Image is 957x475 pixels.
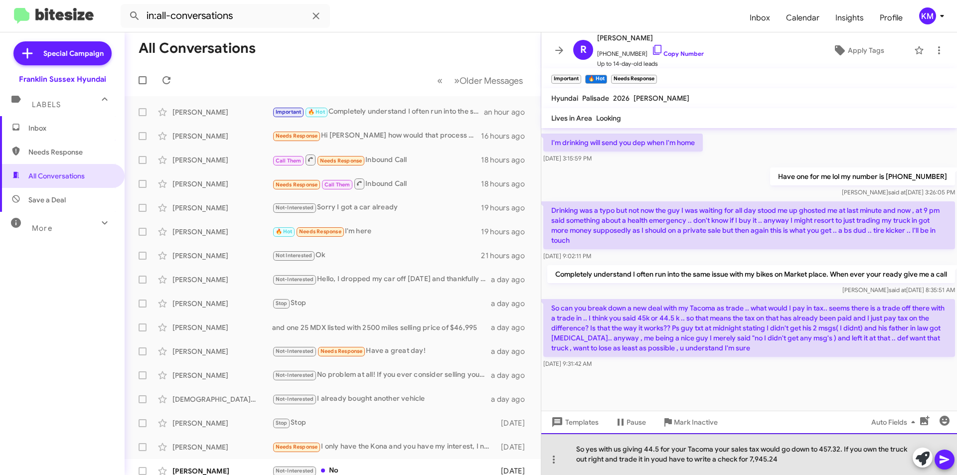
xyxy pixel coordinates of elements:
[172,394,272,404] div: [DEMOGRAPHIC_DATA][PERSON_NAME]
[551,94,578,103] span: Hyundai
[172,442,272,452] div: [PERSON_NAME]
[172,370,272,380] div: [PERSON_NAME]
[324,181,350,188] span: Call Them
[13,41,112,65] a: Special Campaign
[299,228,341,235] span: Needs Response
[272,393,491,405] div: I already bought another vehicle
[32,100,61,109] span: Labels
[596,114,621,123] span: Looking
[276,252,313,259] span: Not Interested
[547,265,955,283] p: Completely understand I often run into the same issue with my bikes on Market place. When ever yo...
[496,442,533,452] div: [DATE]
[770,167,955,185] p: Have one for me lol my number is [PHONE_NUMBER]
[276,204,314,211] span: Not-Interested
[491,370,533,380] div: a day ago
[491,346,533,356] div: a day ago
[431,70,449,91] button: Previous
[541,413,607,431] button: Templates
[28,123,113,133] span: Inbox
[28,195,66,205] span: Save a Deal
[32,224,52,233] span: More
[496,418,533,428] div: [DATE]
[607,413,654,431] button: Pause
[172,203,272,213] div: [PERSON_NAME]
[276,133,318,139] span: Needs Response
[272,250,481,261] div: Ok
[481,227,533,237] div: 19 hours ago
[276,109,302,115] span: Important
[491,394,533,404] div: a day ago
[674,413,718,431] span: Mark Inactive
[481,179,533,189] div: 18 hours ago
[276,444,318,450] span: Needs Response
[272,226,481,237] div: I'm here
[481,203,533,213] div: 19 hours ago
[543,134,703,152] p: I'm drinking will send you dep when I'm home
[28,147,113,157] span: Needs Response
[460,75,523,86] span: Older Messages
[742,3,778,32] a: Inbox
[842,188,955,196] span: [PERSON_NAME] [DATE] 3:26:05 PM
[172,275,272,285] div: [PERSON_NAME]
[276,300,288,307] span: Stop
[172,251,272,261] div: [PERSON_NAME]
[627,413,646,431] span: Pause
[491,275,533,285] div: a day ago
[320,348,363,354] span: Needs Response
[276,396,314,402] span: Not-Interested
[863,413,927,431] button: Auto Fields
[842,286,955,294] span: [PERSON_NAME] [DATE] 8:35:51 AM
[272,202,481,213] div: Sorry I got a car already
[448,70,529,91] button: Next
[872,3,911,32] a: Profile
[308,109,325,115] span: 🔥 Hot
[272,417,496,429] div: Stop
[276,468,314,474] span: Not-Interested
[276,158,302,164] span: Call Them
[827,3,872,32] a: Insights
[778,3,827,32] span: Calendar
[172,346,272,356] div: [PERSON_NAME]
[172,131,272,141] div: [PERSON_NAME]
[541,433,957,475] div: So yes with us giving 44.5 for your Tacoma your sales tax would go down to 457.32. If you own the...
[871,413,919,431] span: Auto Fields
[19,74,106,84] div: Franklin Sussex Hyundai
[543,299,955,357] p: So can you break down a new deal with my Tacoma as trade .. what would I pay in tax.. seems there...
[582,94,609,103] span: Palisade
[481,251,533,261] div: 21 hours ago
[551,75,581,84] small: Important
[543,360,592,367] span: [DATE] 9:31:42 AM
[651,50,704,57] a: Copy Number
[272,441,496,453] div: I only have the Kona and you have my interest, I need to know more...[PERSON_NAME]
[613,94,630,103] span: 2026
[611,75,657,84] small: Needs Response
[172,179,272,189] div: [PERSON_NAME]
[597,32,704,44] span: [PERSON_NAME]
[276,181,318,188] span: Needs Response
[454,74,460,87] span: »
[551,114,592,123] span: Lives in Area
[911,7,946,24] button: KM
[889,286,906,294] span: said at
[549,413,599,431] span: Templates
[919,7,936,24] div: KM
[121,4,330,28] input: Search
[543,252,591,260] span: [DATE] 9:02:11 PM
[272,322,491,332] div: and one 25 MDX listed with 2500 miles selling price of $46,995
[172,418,272,428] div: [PERSON_NAME]
[597,44,704,59] span: [PHONE_NUMBER]
[276,348,314,354] span: Not-Interested
[172,227,272,237] div: [PERSON_NAME]
[272,369,491,381] div: No problem at all! If you ever consider selling your vehicle or need assistance in the future, fe...
[172,107,272,117] div: [PERSON_NAME]
[272,106,484,118] div: Completely understand I often run into the same issue with my bikes on Market place. When ever yo...
[481,131,533,141] div: 16 hours ago
[491,299,533,309] div: a day ago
[484,107,533,117] div: an hour ago
[491,322,533,332] div: a day ago
[272,298,491,309] div: Stop
[276,372,314,378] span: Not-Interested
